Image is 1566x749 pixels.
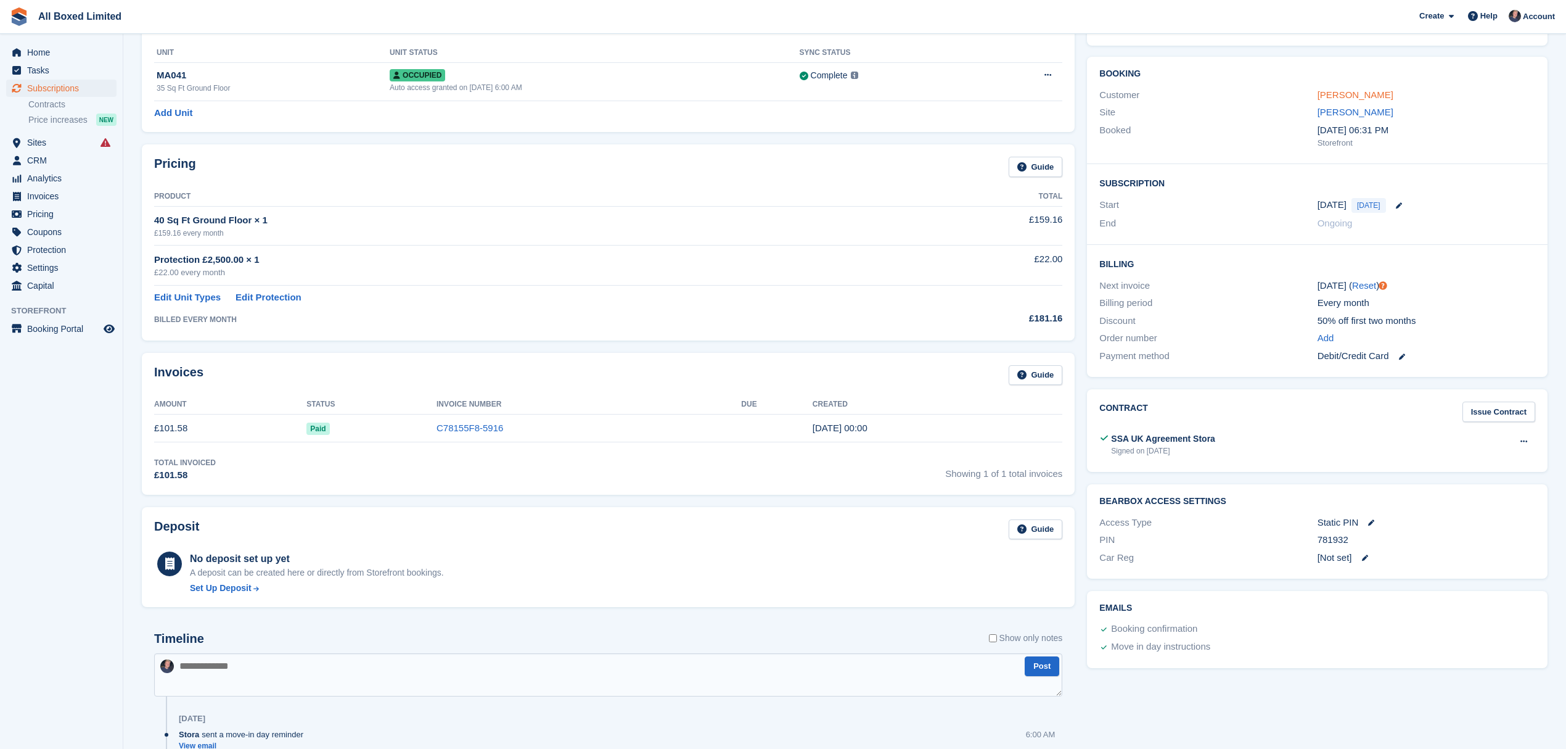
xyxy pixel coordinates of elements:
span: Price increases [28,114,88,126]
th: Created [813,395,1062,415]
div: Customer [1099,88,1317,102]
div: Protection £2,500.00 × 1 [154,253,895,267]
span: Capital [27,277,101,294]
div: Billing period [1099,296,1317,310]
a: menu [6,259,117,276]
span: Occupied [390,69,445,81]
span: Help [1480,10,1498,22]
div: sent a move-in day reminder [179,729,310,740]
a: menu [6,152,117,169]
div: Start [1099,198,1317,213]
th: Status [306,395,437,415]
a: menu [6,44,117,61]
div: Access Type [1099,516,1317,530]
img: Dan Goss [160,660,174,673]
span: Settings [27,259,101,276]
a: menu [6,320,117,337]
div: [Not set] [1318,551,1535,565]
h2: BearBox Access Settings [1099,497,1535,507]
span: Ongoing [1318,218,1353,228]
h2: Contract [1099,402,1148,422]
a: All Boxed Limited [33,6,126,27]
div: Static PIN [1318,516,1535,530]
a: Preview store [102,321,117,336]
div: Car Reg [1099,551,1317,565]
img: Dan Goss [1509,10,1521,22]
td: £22.00 [895,246,1063,286]
h2: Timeline [154,632,204,646]
a: menu [6,223,117,241]
h2: Invoices [154,365,203,386]
th: Invoice Number [437,395,741,415]
span: Home [27,44,101,61]
span: Storefront [11,305,123,317]
a: menu [6,170,117,187]
div: No deposit set up yet [190,552,444,566]
div: Booked [1099,123,1317,149]
span: CRM [27,152,101,169]
a: Contracts [28,99,117,110]
div: Complete [811,69,848,82]
div: 35 Sq Ft Ground Floor [157,83,390,94]
th: Total [895,187,1063,207]
div: Signed on [DATE] [1111,445,1215,457]
div: 50% off first two months [1318,314,1535,328]
a: Price increases NEW [28,113,117,126]
a: Edit Protection [236,291,301,305]
h2: Billing [1099,257,1535,270]
a: menu [6,62,117,79]
div: £22.00 every month [154,267,895,279]
a: Guide [1009,365,1063,386]
h2: Deposit [154,519,199,540]
div: Total Invoiced [154,457,216,468]
a: menu [6,241,117,259]
div: 781932 [1318,533,1535,547]
div: PIN [1099,533,1317,547]
span: Account [1523,10,1555,23]
a: Set Up Deposit [190,582,444,595]
a: menu [6,188,117,205]
th: Due [741,395,813,415]
span: [DATE] [1351,198,1386,213]
span: Sites [27,134,101,151]
div: NEW [96,114,117,126]
th: Unit Status [390,43,799,63]
a: Edit Unit Types [154,291,221,305]
div: Next invoice [1099,279,1317,293]
span: Stora [179,729,199,740]
img: icon-info-grey-7440780725fd019a000dd9b08b2336e03edf1995a4989e88bcd33f0948082b44.svg [851,72,858,79]
i: Smart entry sync failures have occurred [100,138,110,147]
span: Create [1419,10,1444,22]
h2: Booking [1099,69,1535,79]
div: Set Up Deposit [190,582,252,595]
div: Move in day instructions [1111,640,1210,655]
div: [DATE] [179,714,205,724]
span: Subscriptions [27,80,101,97]
a: Reset [1352,280,1376,291]
time: 2025-08-12 23:00:00 UTC [1318,198,1347,212]
div: End [1099,217,1317,231]
div: [DATE] ( ) [1318,279,1535,293]
span: Paid [306,423,329,435]
a: menu [6,80,117,97]
p: A deposit can be created here or directly from Storefront bookings. [190,566,444,579]
div: Site [1099,106,1317,120]
h2: Emails [1099,603,1535,613]
th: Sync Status [800,43,983,63]
time: 2025-08-12 23:00:22 UTC [813,423,867,433]
a: Guide [1009,519,1063,540]
a: C78155F8-5916 [437,423,503,433]
div: SSA UK Agreement Stora [1111,432,1215,445]
a: Add [1318,331,1334,346]
div: [DATE] 06:31 PM [1318,123,1535,138]
div: 6:00 AM [1026,729,1056,740]
div: Debit/Credit Card [1318,349,1535,363]
a: menu [6,205,117,223]
a: menu [6,134,117,151]
div: £181.16 [895,312,1063,326]
td: £159.16 [895,206,1063,245]
th: Unit [154,43,390,63]
div: Order number [1099,331,1317,346]
div: £101.58 [154,468,216,482]
img: stora-icon-8386f47178a22dfd0bd8f6a31ec36ba5ce8667c1dd55bd0f319d3a0aa187defe.svg [10,7,28,26]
